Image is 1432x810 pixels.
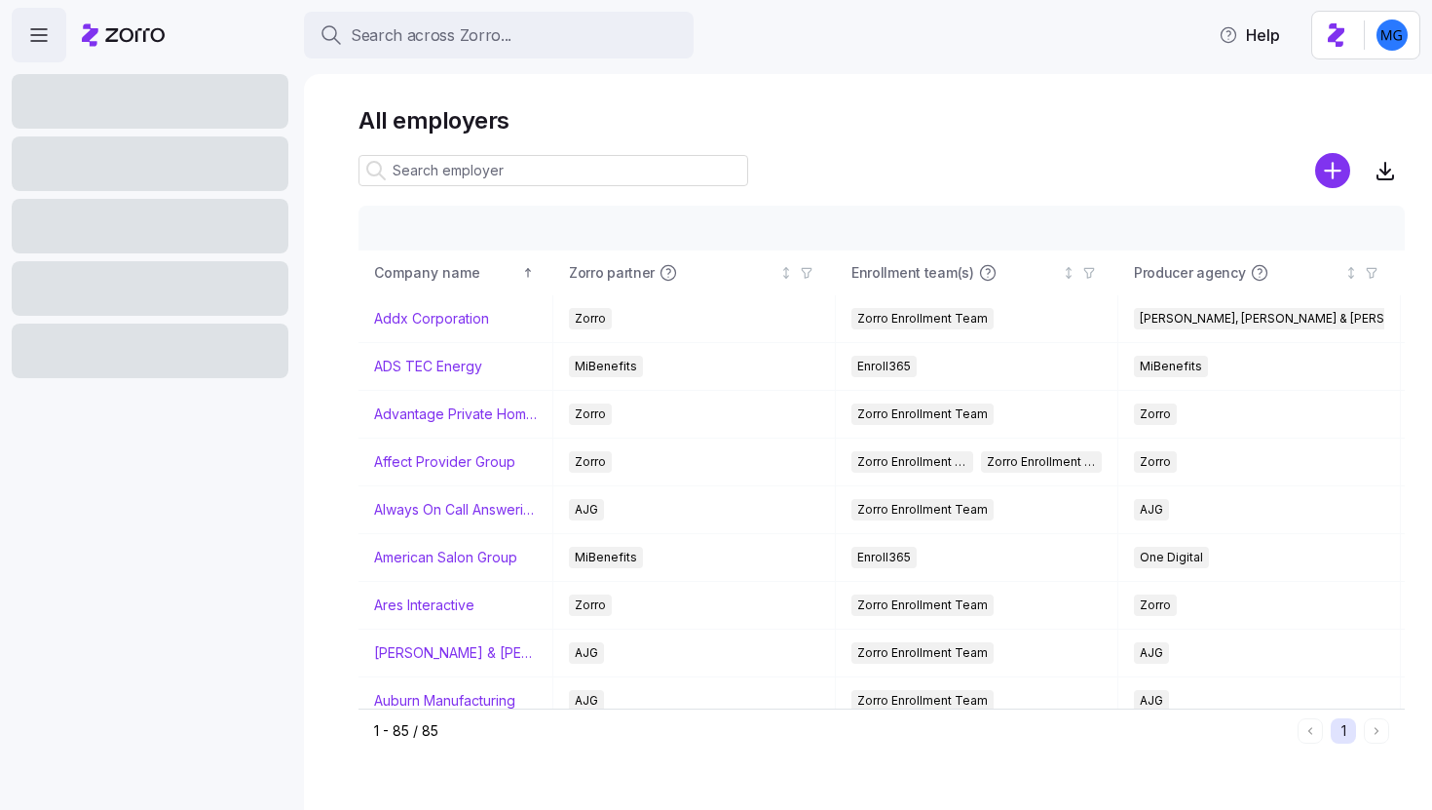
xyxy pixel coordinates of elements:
button: 1 [1331,718,1356,744]
th: Company nameSorted ascending [358,251,553,295]
span: Zorro Enrollment Team [857,451,967,473]
div: Not sorted [1344,266,1358,280]
span: Zorro [1140,451,1171,473]
div: Company name [374,262,518,284]
span: Enroll365 [857,356,911,377]
img: 61c362f0e1d336c60eacb74ec9823875 [1376,19,1408,51]
span: Zorro Enrollment Team [857,404,988,425]
span: Enroll365 [857,547,911,568]
button: Next page [1364,718,1389,744]
span: AJG [575,690,598,712]
span: Search across Zorro... [351,23,511,48]
span: AJG [575,642,598,664]
th: Zorro partnerNot sorted [553,251,836,295]
span: Zorro [575,308,606,329]
button: Previous page [1298,718,1323,744]
a: [PERSON_NAME] & [PERSON_NAME]'s [374,643,537,663]
a: Auburn Manufacturing [374,691,515,711]
a: American Salon Group [374,548,517,567]
span: Zorro Enrollment Team [857,690,988,712]
span: Zorro [575,404,606,425]
span: MiBenefits [575,356,637,377]
span: AJG [575,499,598,521]
div: 1 - 85 / 85 [374,721,1290,741]
span: Help [1219,23,1280,47]
input: Search employer [358,155,748,186]
span: Zorro Enrollment Team [857,308,988,329]
span: Producer agency [1134,263,1246,283]
span: AJG [1140,642,1163,664]
h1: All employers [358,105,1405,135]
span: Zorro Enrollment Team [857,595,988,616]
div: Sorted ascending [521,266,535,280]
th: Producer agencyNot sorted [1118,251,1401,295]
span: Zorro Enrollment Team [857,499,988,521]
span: Zorro [1140,404,1171,425]
button: Help [1203,16,1296,55]
span: One Digital [1140,547,1203,568]
span: Zorro [575,451,606,473]
a: ADS TEC Energy [374,357,482,376]
a: Affect Provider Group [374,452,515,472]
span: Zorro Enrollment Team [857,642,988,664]
button: Search across Zorro... [304,12,694,58]
span: Zorro [1140,595,1171,616]
svg: add icon [1315,153,1350,188]
span: Zorro [575,595,606,616]
span: AJG [1140,499,1163,521]
span: MiBenefits [1140,356,1202,377]
a: Advantage Private Home Care [374,405,537,424]
a: Always On Call Answering Service [374,500,537,520]
span: AJG [1140,690,1163,712]
a: Addx Corporation [374,309,489,328]
a: Ares Interactive [374,596,474,615]
th: Enrollment team(s)Not sorted [836,251,1118,295]
span: Zorro Enrollment Experts [987,451,1097,473]
span: MiBenefits [575,547,637,568]
div: Not sorted [779,266,793,280]
span: Zorro partner [569,263,655,283]
span: Enrollment team(s) [851,263,974,283]
div: Not sorted [1062,266,1075,280]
